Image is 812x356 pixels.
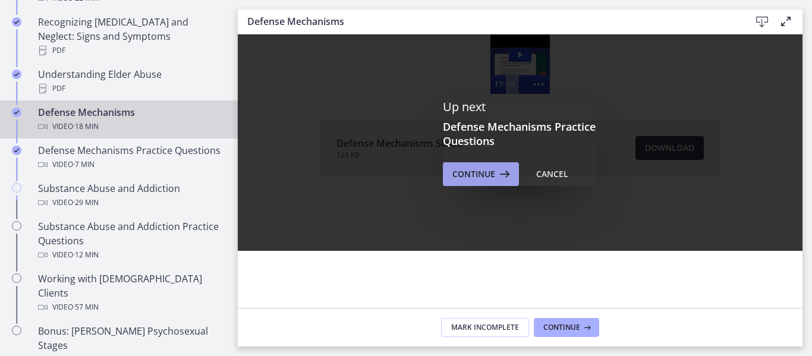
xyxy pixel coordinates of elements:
div: Working with [DEMOGRAPHIC_DATA] Clients [38,272,224,314]
span: · 18 min [73,119,99,134]
div: Playbar [274,40,284,59]
div: Understanding Elder Abuse [38,67,224,96]
div: Substance Abuse and Addiction [38,181,224,210]
div: Substance Abuse and Addiction Practice Questions [38,219,224,262]
p: Up next [443,99,597,115]
h3: Defense Mechanisms Practice Questions [443,119,597,148]
div: Video [38,196,224,210]
div: Video [38,300,224,314]
div: Video [38,157,224,172]
span: · 12 min [73,248,99,262]
h3: Defense Mechanisms [247,14,731,29]
button: Continue [534,318,599,337]
div: PDF [38,81,224,96]
i: Completed [12,108,21,117]
button: Play Video: ctgmo8leb9sc72ose380.mp4 [271,13,294,27]
div: PDF [38,43,224,58]
button: Cancel [527,162,578,186]
button: Continue [443,162,519,186]
i: Completed [12,17,21,27]
span: Continue [543,323,580,332]
div: Video [38,119,224,134]
div: Video [38,248,224,262]
span: Continue [452,167,495,181]
span: Mark Incomplete [451,323,519,332]
button: Mark Incomplete [441,318,529,337]
span: · 7 min [73,157,95,172]
div: Defense Mechanisms Practice Questions [38,143,224,172]
button: Show more buttons [289,40,312,59]
span: · 57 min [73,300,99,314]
span: · 29 min [73,196,99,210]
div: Recognizing [MEDICAL_DATA] and Neglect: Signs and Symptoms [38,15,224,58]
i: Completed [12,146,21,155]
div: Defense Mechanisms [38,105,224,134]
div: Cancel [536,167,568,181]
i: Completed [12,70,21,79]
